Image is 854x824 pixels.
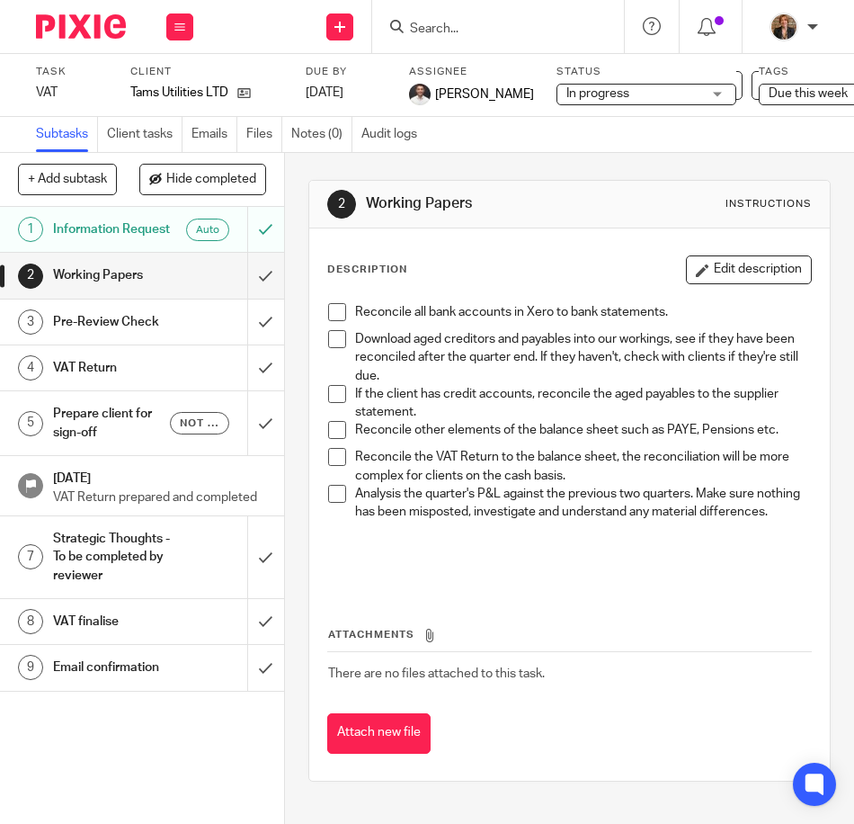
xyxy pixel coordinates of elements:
p: Description [327,263,407,277]
div: 7 [18,544,43,569]
p: Reconcile the VAT Return to the balance sheet, the reconciliation will be more complex for client... [355,448,811,485]
span: Due this week [769,87,848,100]
a: Client tasks [107,117,182,152]
p: Reconcile all bank accounts in Xero to bank statements. [355,303,811,321]
span: In progress [566,87,629,100]
p: Reconcile other elements of the balance sheet such as PAYE, Pensions etc. [355,421,811,439]
span: Not yet sent [180,416,218,431]
div: Instructions [725,197,812,211]
input: Search [408,22,570,38]
div: 3 [18,309,43,335]
a: Subtasks [36,117,98,152]
div: VAT [36,84,108,102]
h1: Prepare client for sign-off [53,400,171,446]
label: Status [556,65,736,79]
img: WhatsApp%20Image%202025-04-23%20at%2010.20.30_16e186ec.jpg [769,13,798,41]
div: 2 [327,190,356,219]
div: 1 [18,217,43,242]
span: Attachments [328,630,414,640]
div: 8 [18,609,43,634]
a: Files [246,117,282,152]
h1: VAT Return [53,354,171,381]
span: [DATE] [306,86,343,99]
label: Client [130,65,288,79]
div: 4 [18,355,43,381]
img: Pixie [36,14,126,39]
a: Notes (0) [291,117,352,152]
a: Audit logs [361,117,426,152]
h1: Working Papers [53,262,171,289]
button: Edit description [686,255,812,284]
div: 5 [18,411,43,436]
p: Download aged creditors and payables into our workings, see if they have been reconciled after th... [355,330,811,385]
h1: Pre-Review Check [53,309,171,336]
h1: Information Request [53,216,171,243]
h1: Working Papers [366,194,608,213]
div: 2 [18,264,43,289]
label: Assignee [409,65,534,79]
h1: VAT finalise [53,608,171,635]
h1: [DATE] [53,465,266,488]
span: [PERSON_NAME] [435,85,534,103]
p: Tams Utilities LTD [130,84,228,102]
div: Auto [186,219,229,241]
label: Task [36,65,108,79]
p: Analysis the quarter's P&L against the previous two quarters. Make sure nothing has been misposte... [355,485,811,522]
a: Emails [191,117,237,152]
div: 9 [18,655,43,680]
h1: Email confirmation [53,654,171,681]
img: dom%20slack.jpg [409,84,431,105]
span: There are no files attached to this task. [328,667,545,680]
label: Due by [306,65,387,79]
p: VAT Return prepared and completed [53,488,266,506]
button: + Add subtask [18,164,117,194]
span: Hide completed [166,173,256,187]
button: Attach new file [327,713,431,754]
p: If the client has credit accounts, reconcile the aged payables to the supplier statement. [355,385,811,422]
button: Hide completed [139,164,266,194]
h1: Strategic Thoughts - To be completed by reviewer [53,525,171,589]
